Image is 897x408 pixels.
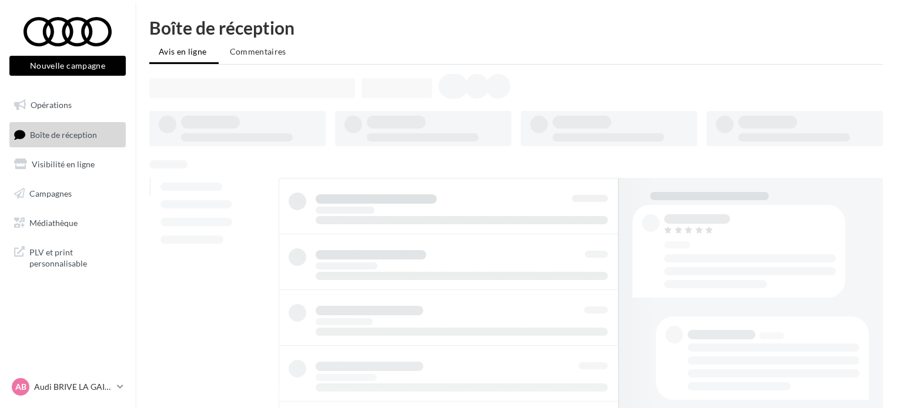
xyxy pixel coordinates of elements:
a: Campagnes [7,181,128,206]
span: AB [15,381,26,393]
span: Commentaires [230,46,286,56]
span: Boîte de réception [30,129,97,139]
span: Opérations [31,100,72,110]
button: Nouvelle campagne [9,56,126,76]
div: Boîte de réception [149,19,883,36]
a: Boîte de réception [7,122,128,147]
a: Opérations [7,93,128,117]
span: Médiathèque [29,217,78,227]
a: Médiathèque [7,211,128,235]
a: PLV et print personnalisable [7,240,128,274]
span: Campagnes [29,188,72,198]
p: Audi BRIVE LA GAILLARDE [34,381,112,393]
a: Visibilité en ligne [7,152,128,177]
a: AB Audi BRIVE LA GAILLARDE [9,376,126,398]
span: Visibilité en ligne [32,159,95,169]
span: PLV et print personnalisable [29,244,121,269]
